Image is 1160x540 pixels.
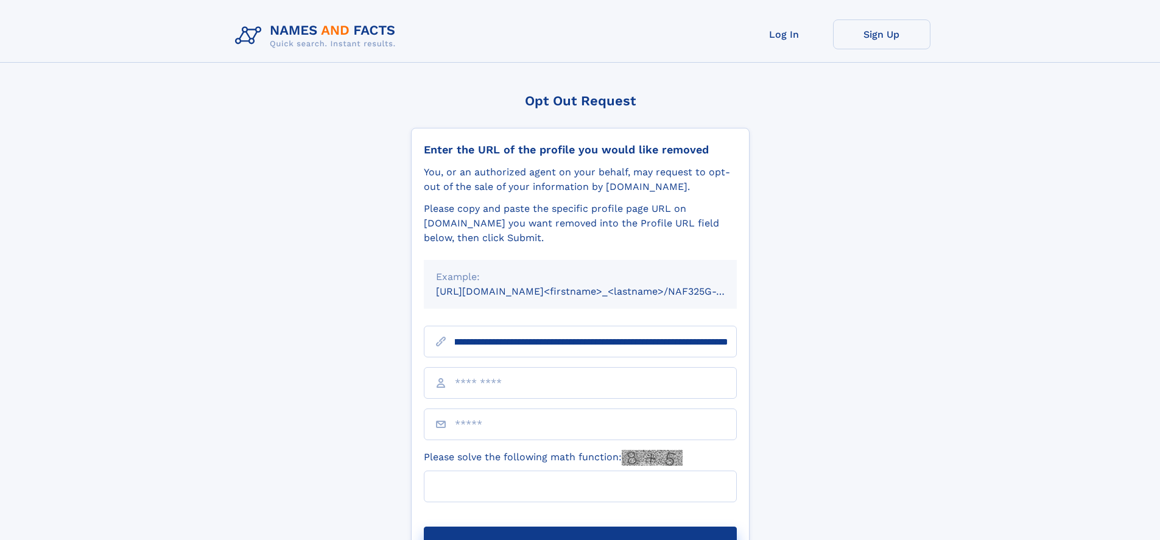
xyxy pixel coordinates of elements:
[424,143,737,156] div: Enter the URL of the profile you would like removed
[436,286,760,297] small: [URL][DOMAIN_NAME]<firstname>_<lastname>/NAF325G-xxxxxxxx
[436,270,725,284] div: Example:
[411,93,750,108] div: Opt Out Request
[424,202,737,245] div: Please copy and paste the specific profile page URL on [DOMAIN_NAME] you want removed into the Pr...
[424,165,737,194] div: You, or an authorized agent on your behalf, may request to opt-out of the sale of your informatio...
[424,450,683,466] label: Please solve the following math function:
[833,19,930,49] a: Sign Up
[736,19,833,49] a: Log In
[230,19,406,52] img: Logo Names and Facts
